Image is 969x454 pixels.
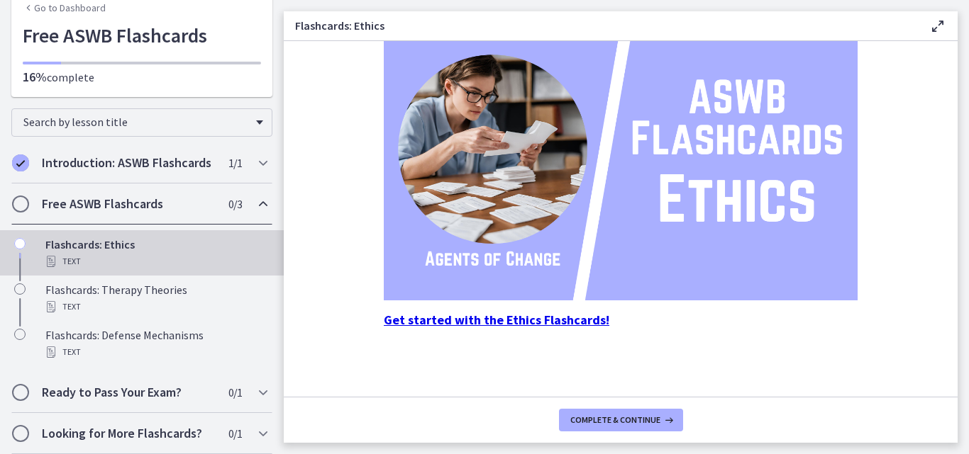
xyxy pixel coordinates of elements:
[42,384,215,401] h2: Ready to Pass Your Exam?
[23,69,47,85] span: 16%
[228,195,242,212] span: 0 / 3
[23,69,261,86] p: complete
[384,34,858,300] img: ASWB_Flashcards_Ethics.png
[45,327,267,361] div: Flashcards: Defense Mechanisms
[12,154,29,171] i: Completed
[45,344,267,361] div: Text
[23,1,106,15] a: Go to Dashboard
[228,154,242,171] span: 1 / 1
[384,313,609,327] a: Get started with the Ethics Flashcards!
[295,17,907,34] h3: Flashcards: Ethics
[23,21,261,50] h1: Free ASWB Flashcards
[23,115,249,129] span: Search by lesson title
[11,108,272,137] div: Search by lesson title
[42,154,215,171] h2: Introduction: ASWB Flashcards
[45,298,267,315] div: Text
[384,312,609,328] strong: Get started with the Ethics Flashcards!
[42,195,215,212] h2: Free ASWB Flashcards
[228,425,242,442] span: 0 / 1
[228,384,242,401] span: 0 / 1
[559,409,683,431] button: Complete & continue
[42,425,215,442] h2: Looking for More Flashcards?
[45,281,267,315] div: Flashcards: Therapy Theories
[570,414,660,426] span: Complete & continue
[45,253,267,270] div: Text
[45,236,267,270] div: Flashcards: Ethics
